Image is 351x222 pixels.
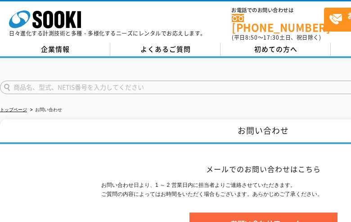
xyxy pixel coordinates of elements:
a: [PHONE_NUMBER] [232,14,324,32]
li: お問い合わせ [28,105,62,115]
span: 8:50 [245,33,258,41]
span: 初めての方へ [254,44,297,54]
span: (平日 ～ 土日、祝日除く) [232,33,321,41]
span: お電話でのお問い合わせは [232,8,324,13]
a: よくあるご質問 [110,43,220,56]
a: 初めての方へ [220,43,331,56]
span: 17:30 [263,33,279,41]
p: 日々進化する計測技術と多種・多様化するニーズにレンタルでお応えします。 [9,31,206,36]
